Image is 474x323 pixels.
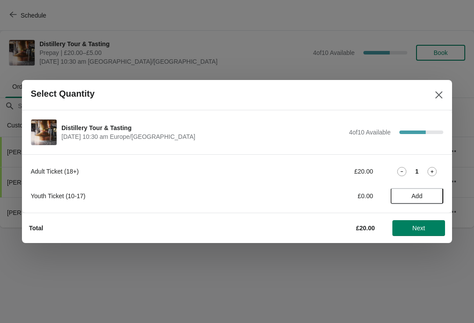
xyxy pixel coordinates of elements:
div: £20.00 [292,167,373,176]
div: Youth Ticket (10-17) [31,192,274,200]
div: Adult Ticket (18+) [31,167,274,176]
span: Next [413,225,425,232]
strong: 1 [415,167,419,176]
h2: Select Quantity [31,89,95,99]
span: 4 of 10 Available [349,129,391,136]
strong: Total [29,225,43,232]
strong: £20.00 [356,225,375,232]
span: [DATE] 10:30 am Europe/[GEOGRAPHIC_DATA] [61,132,345,141]
button: Add [391,188,443,204]
span: Distillery Tour & Tasting [61,123,345,132]
button: Close [431,87,447,103]
button: Next [392,220,445,236]
img: Distillery Tour & Tasting | | August 20 | 10:30 am Europe/London [31,120,57,145]
div: £0.00 [292,192,373,200]
span: Add [412,192,423,200]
